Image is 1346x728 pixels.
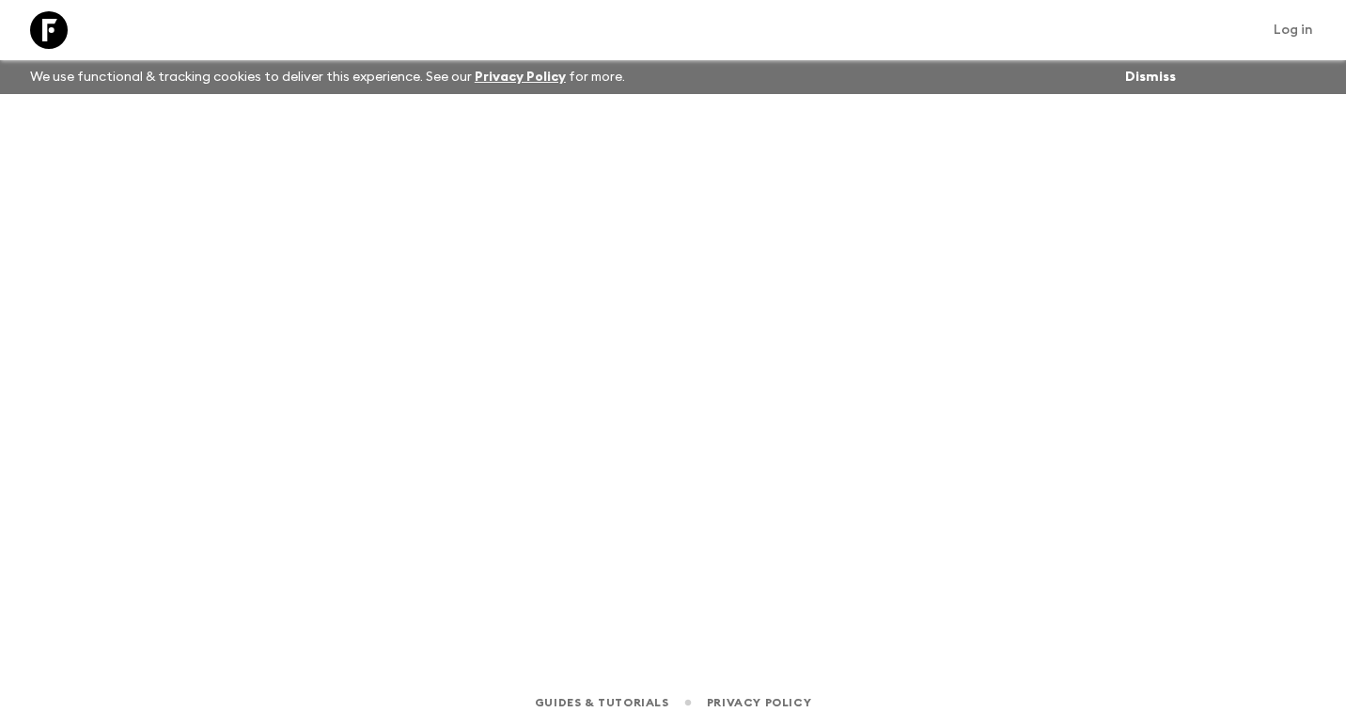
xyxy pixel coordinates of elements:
a: Privacy Policy [707,692,811,713]
p: We use functional & tracking cookies to deliver this experience. See our for more. [23,60,633,94]
a: Log in [1263,17,1323,43]
a: Privacy Policy [475,71,566,84]
a: Guides & Tutorials [535,692,669,713]
button: Dismiss [1120,64,1181,90]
